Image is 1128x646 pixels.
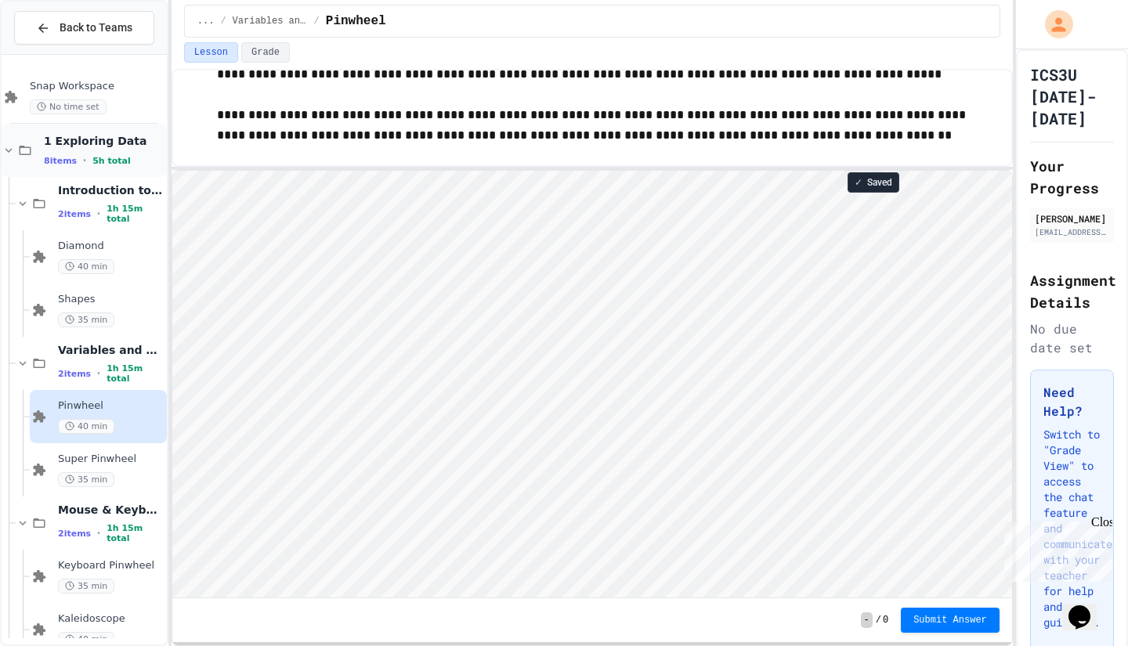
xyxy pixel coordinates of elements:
span: Submit Answer [913,614,987,626]
iframe: chat widget [998,515,1112,582]
span: 1h 15m total [107,523,164,543]
span: ... [197,15,215,27]
span: Pinwheel [326,12,386,31]
span: 35 min [58,472,114,487]
span: Variables and Blocks [58,343,164,357]
span: Back to Teams [60,20,132,36]
button: Grade [241,42,290,63]
h2: Assignment Details [1030,269,1114,313]
span: Diamond [58,240,164,253]
span: • [97,367,100,380]
span: 0 [883,614,888,626]
button: Submit Answer [901,608,1000,633]
span: 1h 15m total [107,204,164,224]
div: [PERSON_NAME] [1035,211,1109,226]
span: Keyboard Pinwheel [58,559,164,572]
span: Mouse & Keyboard [58,503,164,517]
h3: Need Help? [1043,383,1101,420]
span: - [861,612,873,628]
span: Variables and Blocks [233,15,308,27]
iframe: chat widget [1062,583,1112,630]
span: • [83,154,86,167]
span: 5h total [92,156,131,166]
span: • [97,527,100,540]
span: 35 min [58,579,114,594]
span: • [97,208,100,220]
span: No time set [30,99,107,114]
div: My Account [1029,6,1077,42]
h1: ICS3U [DATE]-[DATE] [1030,63,1114,129]
span: Kaleidoscope [58,612,164,626]
span: Introduction to Snap [58,183,164,197]
h2: Your Progress [1030,155,1114,199]
span: / [314,15,320,27]
p: Switch to "Grade View" to access the chat feature and communicate with your teacher for help and ... [1043,427,1101,630]
span: / [220,15,226,27]
button: Lesson [184,42,238,63]
div: No due date set [1030,319,1114,357]
span: 2 items [58,369,91,379]
span: 35 min [58,312,114,327]
span: 1 Exploring Data [44,134,164,148]
span: Snap Workspace [30,80,164,93]
span: 2 items [58,209,91,219]
span: / [876,614,881,626]
span: Super Pinwheel [58,453,164,466]
span: Pinwheel [58,399,164,413]
iframe: Snap! Programming Environment [172,171,1012,597]
span: 8 items [44,156,77,166]
span: ✓ [855,176,862,189]
span: 40 min [58,419,114,434]
span: 40 min [58,259,114,274]
div: [EMAIL_ADDRESS][DOMAIN_NAME] [1035,226,1109,238]
div: Chat with us now!Close [6,6,108,99]
span: 2 items [58,529,91,539]
span: Saved [867,176,892,189]
button: Back to Teams [14,11,154,45]
span: 1h 15m total [107,363,164,384]
span: Shapes [58,293,164,306]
